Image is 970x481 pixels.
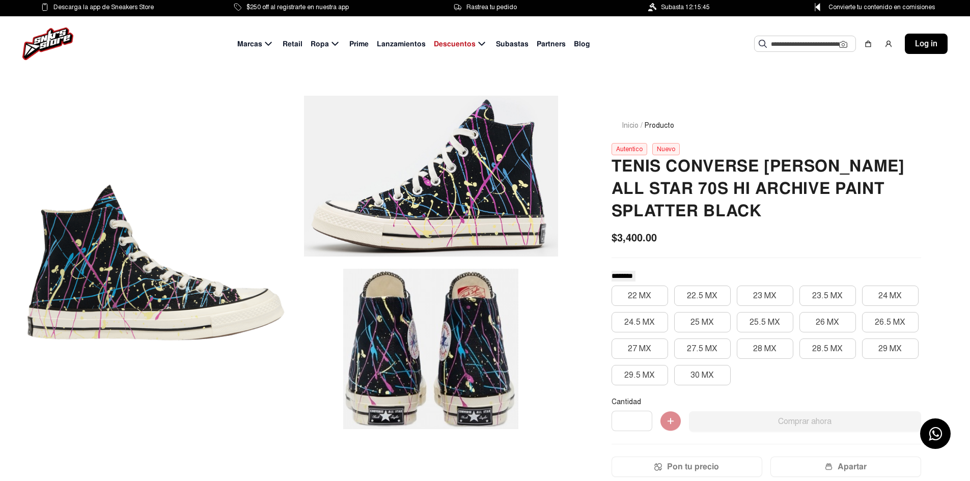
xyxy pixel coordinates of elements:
[862,286,919,306] button: 24 MX
[349,39,369,49] span: Prime
[612,457,762,477] button: Pon tu precio
[674,286,731,306] button: 22.5 MX
[377,39,426,49] span: Lanzamientos
[612,398,921,407] p: Cantidad
[737,312,793,332] button: 25.5 MX
[53,2,154,13] span: Descarga la app de Sneakers Store
[825,463,833,471] img: wallet-05.png
[466,2,517,13] span: Rastrea tu pedido
[737,286,793,306] button: 23 MX
[828,2,935,13] span: Convierte tu contenido en comisiones
[652,143,680,155] div: Nuevo
[612,155,921,222] h2: Tenis Converse [PERSON_NAME] All Star 70s Hi Archive Paint Splatter Black
[661,2,710,13] span: Subasta 12:15:45
[811,3,824,11] img: Control Point Icon
[574,39,590,49] span: Blog
[612,286,668,306] button: 22 MX
[864,40,872,48] img: shopping
[22,27,73,60] img: logo
[799,312,856,332] button: 26 MX
[496,39,529,49] span: Subastas
[641,120,643,131] span: /
[237,39,262,49] span: Marcas
[537,39,566,49] span: Partners
[759,40,767,48] img: Buscar
[645,120,674,131] span: Producto
[862,338,919,359] button: 29 MX
[311,39,329,49] span: Ropa
[612,338,668,359] button: 27 MX
[915,38,937,50] span: Log in
[674,365,731,385] button: 30 MX
[884,40,893,48] img: user
[654,463,662,471] img: Icon.png
[434,39,476,49] span: Descuentos
[799,286,856,306] button: 23.5 MX
[799,338,856,359] button: 28.5 MX
[674,312,731,332] button: 25 MX
[612,230,657,245] span: $3,400.00
[689,411,921,432] button: Comprar ahora
[660,411,681,432] img: Agregar al carrito
[770,457,921,477] button: Apartar
[612,143,647,155] div: Autentico
[283,39,302,49] span: Retail
[839,40,847,48] img: Cámara
[622,121,639,130] a: Inicio
[737,338,793,359] button: 28 MX
[612,312,668,332] button: 24.5 MX
[862,312,919,332] button: 26.5 MX
[246,2,349,13] span: $250 off al registrarte en nuestra app
[612,365,668,385] button: 29.5 MX
[674,338,731,359] button: 27.5 MX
